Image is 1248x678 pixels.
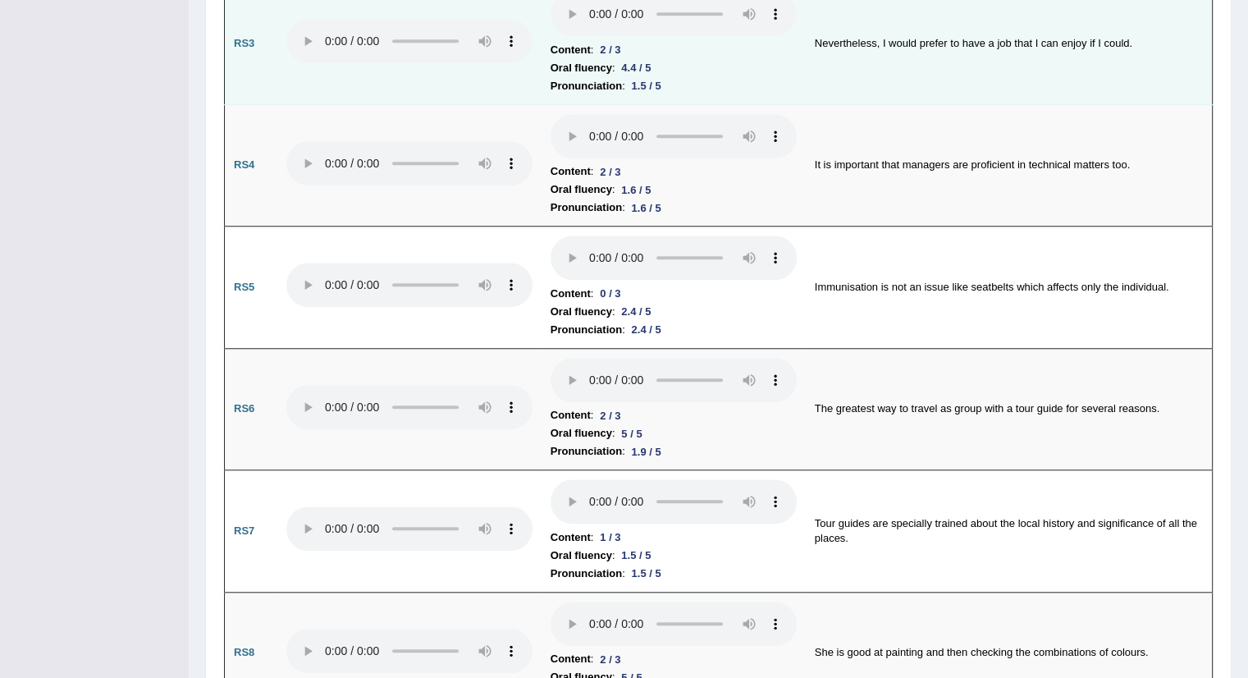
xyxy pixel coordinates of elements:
[806,104,1213,227] td: It is important that managers are proficient in technical matters too.
[625,77,668,94] div: 1.5 / 5
[551,199,797,217] li: :
[551,303,797,321] li: :
[551,181,612,199] b: Oral fluency
[615,303,657,320] div: 2.4 / 5
[551,565,622,583] b: Pronunciation
[551,41,591,59] b: Content
[551,77,797,95] li: :
[625,199,668,217] div: 1.6 / 5
[806,227,1213,349] td: Immunisation is not an issue like seatbelts which affects only the individual.
[551,529,591,547] b: Content
[551,650,797,668] li: :
[806,470,1213,593] td: Tour guides are specially trained about the local history and significance of all the places.
[551,424,612,442] b: Oral fluency
[551,285,797,303] li: :
[234,37,254,49] b: RS3
[625,565,668,582] div: 1.5 / 5
[593,163,627,181] div: 2 / 3
[615,181,657,199] div: 1.6 / 5
[551,41,797,59] li: :
[551,285,591,303] b: Content
[234,158,254,171] b: RS4
[551,424,797,442] li: :
[551,547,612,565] b: Oral fluency
[551,406,591,424] b: Content
[615,425,648,442] div: 5 / 5
[593,529,627,546] div: 1 / 3
[234,646,254,658] b: RS8
[551,77,622,95] b: Pronunciation
[551,442,622,460] b: Pronunciation
[615,59,657,76] div: 4.4 / 5
[551,181,797,199] li: :
[551,163,797,181] li: :
[234,281,254,293] b: RS5
[551,650,591,668] b: Content
[625,443,668,460] div: 1.9 / 5
[593,407,627,424] div: 2 / 3
[234,402,254,415] b: RS6
[806,348,1213,470] td: The greatest way to travel as group with a tour guide for several reasons.
[551,321,797,339] li: :
[551,163,591,181] b: Content
[551,321,622,339] b: Pronunciation
[593,41,627,58] div: 2 / 3
[551,547,797,565] li: :
[551,303,612,321] b: Oral fluency
[551,59,797,77] li: :
[234,525,254,537] b: RS7
[551,199,622,217] b: Pronunciation
[551,529,797,547] li: :
[551,565,797,583] li: :
[593,285,627,302] div: 0 / 3
[551,442,797,460] li: :
[615,547,657,564] div: 1.5 / 5
[593,651,627,668] div: 2 / 3
[551,59,612,77] b: Oral fluency
[551,406,797,424] li: :
[625,321,668,338] div: 2.4 / 5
